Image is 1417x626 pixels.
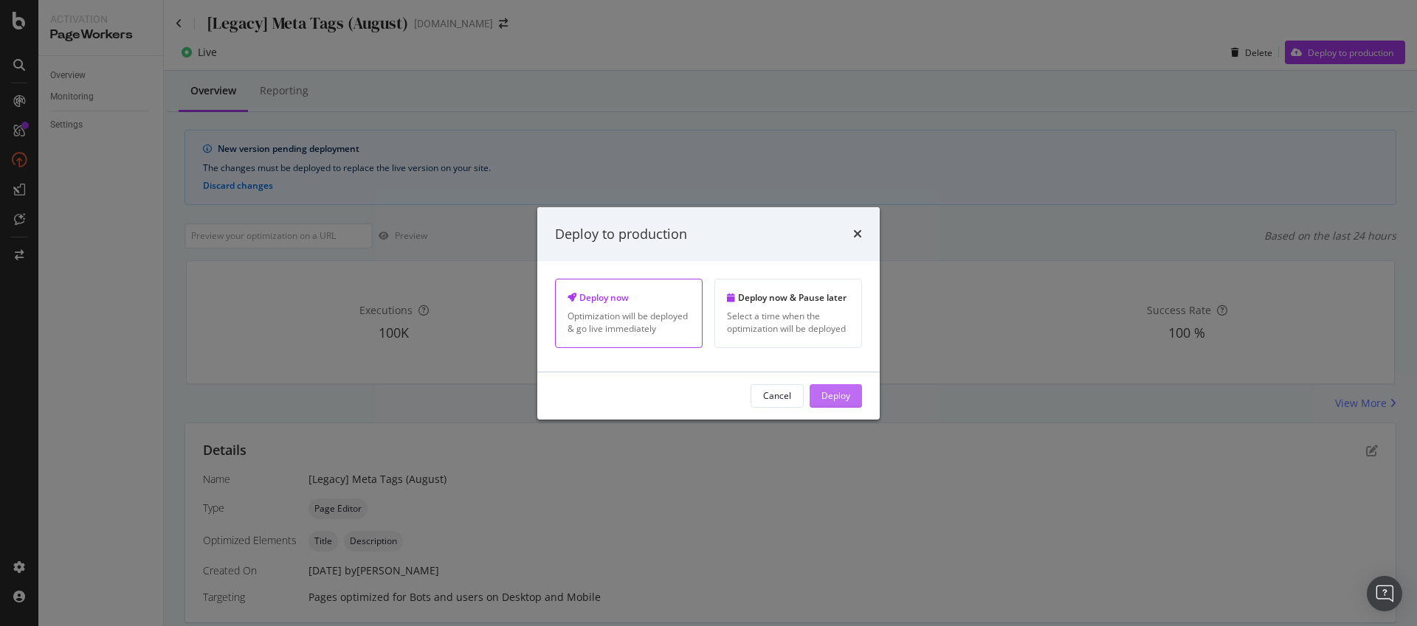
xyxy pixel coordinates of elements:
div: times [853,224,862,243]
div: Open Intercom Messenger [1367,576,1402,611]
div: Deploy [821,389,850,402]
button: Cancel [751,384,804,408]
div: Optimization will be deployed & go live immediately [568,310,690,335]
div: Select a time when the optimization will be deployed [727,310,849,335]
div: Deploy now & Pause later [727,291,849,304]
div: Deploy now [568,291,690,304]
div: modal [537,206,880,419]
button: Deploy [810,384,862,408]
div: Cancel [763,389,791,402]
div: Deploy to production [555,224,687,243]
